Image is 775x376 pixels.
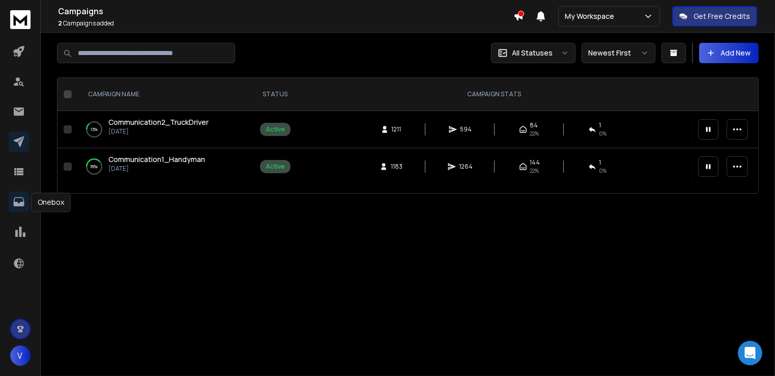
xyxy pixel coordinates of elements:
[297,78,692,111] th: CAMPAIGN STATS
[459,163,473,171] span: 1264
[599,167,607,175] span: 0 %
[266,125,285,133] div: Active
[599,158,601,167] span: 1
[391,163,403,171] span: 1183
[76,148,254,185] td: 39%Communication1_Handyman[DATE]
[10,10,31,29] img: logo
[530,121,538,129] span: 84
[58,5,513,17] h1: Campaigns
[672,6,757,26] button: Get Free Credits
[460,125,472,133] span: 594
[76,111,254,148] td: 13%Communication2_TruckDriver[DATE]
[512,48,553,58] p: All Statuses
[76,78,254,111] th: CAMPAIGN NAME
[530,129,539,138] span: 22 %
[58,19,62,28] span: 2
[530,158,540,167] span: 144
[738,341,762,365] div: Open Intercom Messenger
[530,167,539,175] span: 22 %
[10,345,31,366] button: V
[266,163,285,171] div: Active
[599,129,607,138] span: 0 %
[392,125,402,133] span: 1211
[108,127,209,136] p: [DATE]
[108,154,205,165] a: Communication1_Handyman
[31,193,71,212] div: Onebox
[694,11,750,21] p: Get Free Credits
[91,124,98,135] p: 13 %
[599,121,601,129] span: 1
[58,19,513,28] p: Campaigns added
[91,162,98,172] p: 39 %
[108,117,209,127] a: Communication2_TruckDriver
[565,11,618,21] p: My Workspace
[582,43,655,63] button: Newest First
[254,78,297,111] th: STATUS
[108,165,205,173] p: [DATE]
[699,43,759,63] button: Add New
